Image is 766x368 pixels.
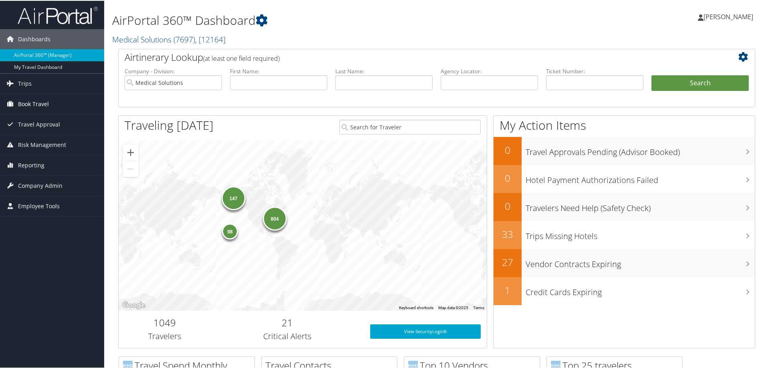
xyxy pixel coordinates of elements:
span: (at least one field required) [203,53,280,62]
a: 27Vendor Contracts Expiring [494,248,755,276]
button: Zoom out [123,160,139,176]
button: Search [651,74,749,90]
span: Travel Approval [18,114,60,134]
a: 0Travel Approvals Pending (Advisor Booked) [494,136,755,164]
h3: Travelers Need Help (Safety Check) [526,198,755,213]
img: Google [121,300,147,310]
h1: AirPortal 360™ Dashboard [112,11,545,28]
h3: Credit Cards Expiring [526,282,755,297]
div: 804 [262,206,286,230]
a: View SecurityLogic® [370,324,481,338]
span: Trips [18,73,32,93]
img: airportal-logo.png [18,5,98,24]
h2: 1 [494,283,522,296]
h2: 21 [217,315,358,329]
span: [PERSON_NAME] [704,12,753,20]
label: Ticket Number: [546,66,643,74]
span: ( 7697 ) [173,33,195,44]
span: Risk Management [18,134,66,154]
a: Open this area in Google Maps (opens a new window) [121,300,147,310]
h3: Critical Alerts [217,330,358,341]
h2: 0 [494,171,522,184]
a: 1Credit Cards Expiring [494,276,755,304]
h3: Travelers [125,330,205,341]
h2: 27 [494,255,522,268]
h1: My Action Items [494,116,755,133]
span: Employee Tools [18,195,60,215]
span: Company Admin [18,175,62,195]
h2: 33 [494,227,522,240]
span: , [ 12164 ] [195,33,226,44]
h3: Travel Approvals Pending (Advisor Booked) [526,142,755,157]
div: 98 [222,222,238,238]
a: Terms (opens in new tab) [473,305,484,309]
a: 0Travelers Need Help (Safety Check) [494,192,755,220]
button: Zoom in [123,144,139,160]
a: [PERSON_NAME] [698,4,761,28]
a: 33Trips Missing Hotels [494,220,755,248]
label: Last Name: [335,66,433,74]
span: Reporting [18,155,44,175]
h2: 0 [494,199,522,212]
button: Keyboard shortcuts [399,304,433,310]
a: Medical Solutions [112,33,226,44]
span: Map data ©2025 [438,305,468,309]
h2: Airtinerary Lookup [125,50,696,63]
input: Search for Traveler [339,119,481,134]
h3: Trips Missing Hotels [526,226,755,241]
span: Book Travel [18,93,49,113]
label: First Name: [230,66,327,74]
a: 0Hotel Payment Authorizations Failed [494,164,755,192]
h3: Vendor Contracts Expiring [526,254,755,269]
h3: Hotel Payment Authorizations Failed [526,170,755,185]
h1: Traveling [DATE] [125,116,214,133]
label: Company - Division: [125,66,222,74]
h2: 0 [494,143,522,156]
label: Agency Locator: [441,66,538,74]
h2: 1049 [125,315,205,329]
span: Dashboards [18,28,50,48]
div: 147 [221,185,245,209]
